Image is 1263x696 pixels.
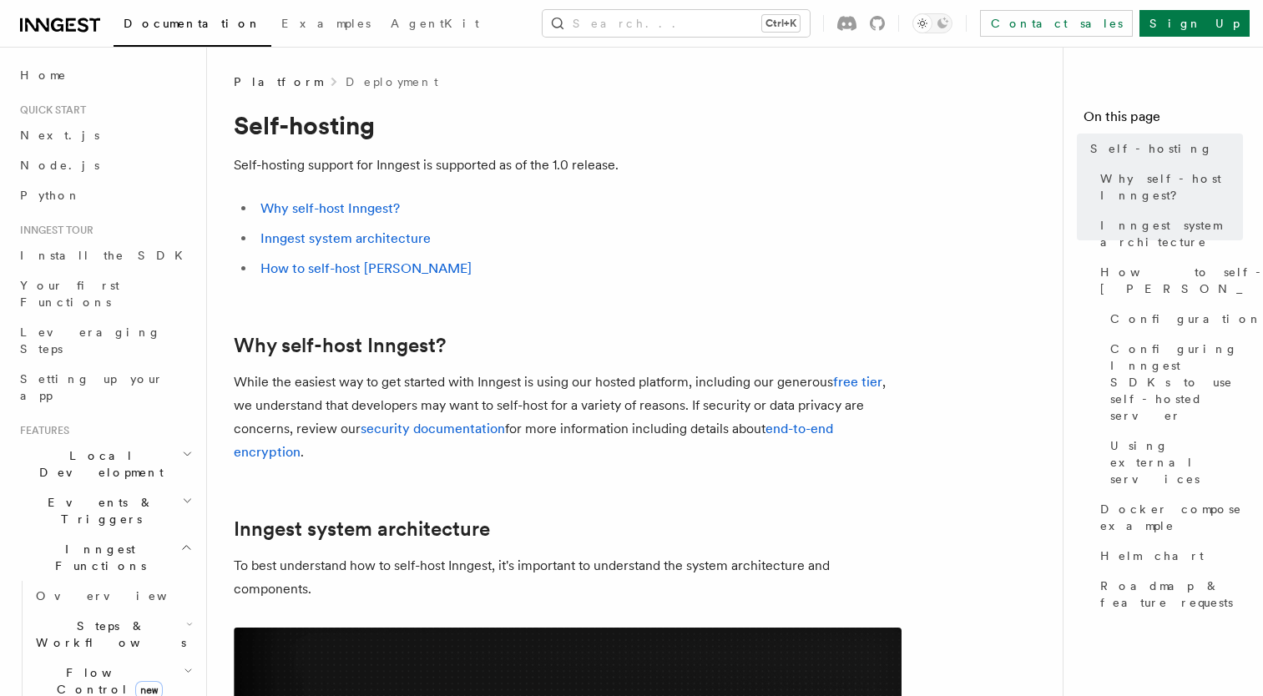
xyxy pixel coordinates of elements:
[13,441,196,487] button: Local Development
[20,129,99,142] span: Next.js
[361,421,505,436] a: security documentation
[1110,310,1262,327] span: Configuration
[114,5,271,47] a: Documentation
[234,154,902,177] p: Self-hosting support for Inngest is supported as of the 1.0 release.
[833,374,882,390] a: free tier
[20,159,99,172] span: Node.js
[234,517,490,541] a: Inngest system architecture
[1100,217,1243,250] span: Inngest system architecture
[13,180,196,210] a: Python
[260,260,472,276] a: How to self-host [PERSON_NAME]
[13,534,196,581] button: Inngest Functions
[234,371,902,464] p: While the easiest way to get started with Inngest is using our hosted platform, including our gen...
[20,189,81,202] span: Python
[1094,164,1243,210] a: Why self-host Inngest?
[391,17,479,30] span: AgentKit
[1110,437,1243,487] span: Using external services
[1090,140,1213,157] span: Self-hosting
[381,5,489,45] a: AgentKit
[260,230,431,246] a: Inngest system architecture
[124,17,261,30] span: Documentation
[13,447,182,481] span: Local Development
[1100,577,1243,611] span: Roadmap & feature requests
[1084,134,1243,164] a: Self-hosting
[13,103,86,117] span: Quick start
[13,240,196,270] a: Install the SDK
[13,487,196,534] button: Events & Triggers
[13,317,196,364] a: Leveraging Steps
[1104,431,1243,494] a: Using external services
[13,270,196,317] a: Your first Functions
[1104,304,1243,334] a: Configuration
[912,13,952,33] button: Toggle dark mode
[281,17,371,30] span: Examples
[36,589,208,603] span: Overview
[1094,541,1243,571] a: Helm chart
[1100,547,1204,564] span: Helm chart
[346,73,438,90] a: Deployment
[13,364,196,411] a: Setting up your app
[29,618,186,651] span: Steps & Workflows
[234,73,322,90] span: Platform
[20,279,119,309] span: Your first Functions
[13,60,196,90] a: Home
[980,10,1133,37] a: Contact sales
[271,5,381,45] a: Examples
[260,200,400,216] a: Why self-host Inngest?
[20,67,67,83] span: Home
[29,581,196,611] a: Overview
[20,372,164,402] span: Setting up your app
[29,611,196,658] button: Steps & Workflows
[13,541,180,574] span: Inngest Functions
[13,494,182,527] span: Events & Triggers
[1094,210,1243,257] a: Inngest system architecture
[234,554,902,601] p: To best understand how to self-host Inngest, it's important to understand the system architecture...
[1139,10,1250,37] a: Sign Up
[13,224,93,237] span: Inngest tour
[1094,494,1243,541] a: Docker compose example
[1100,170,1243,204] span: Why self-host Inngest?
[13,150,196,180] a: Node.js
[762,15,800,32] kbd: Ctrl+K
[1110,340,1243,424] span: Configuring Inngest SDKs to use self-hosted server
[234,334,446,357] a: Why self-host Inngest?
[20,325,161,356] span: Leveraging Steps
[13,424,69,437] span: Features
[1100,501,1243,534] span: Docker compose example
[1104,334,1243,431] a: Configuring Inngest SDKs to use self-hosted server
[1094,257,1243,304] a: How to self-host [PERSON_NAME]
[20,249,193,262] span: Install the SDK
[13,120,196,150] a: Next.js
[543,10,810,37] button: Search...Ctrl+K
[1094,571,1243,618] a: Roadmap & feature requests
[1084,107,1243,134] h4: On this page
[234,110,902,140] h1: Self-hosting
